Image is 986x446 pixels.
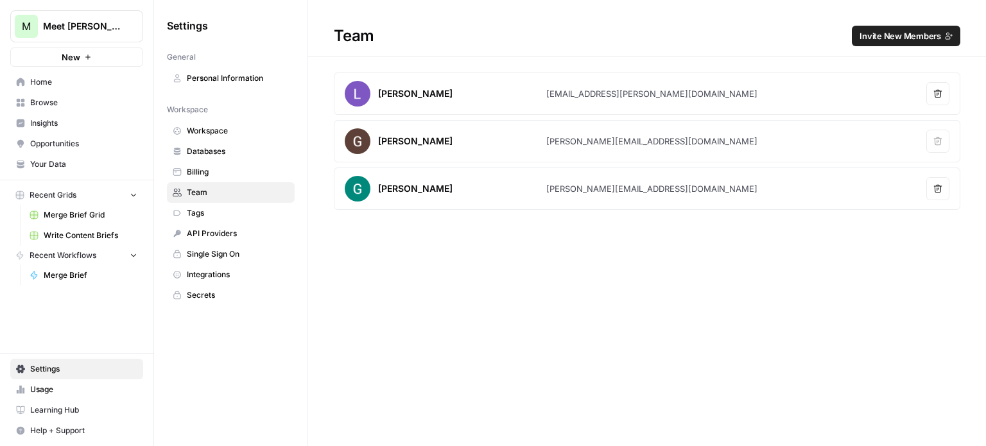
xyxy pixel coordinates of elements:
[30,138,137,150] span: Opportunities
[167,203,295,223] a: Tags
[10,154,143,175] a: Your Data
[10,185,143,205] button: Recent Grids
[30,425,137,436] span: Help + Support
[10,72,143,92] a: Home
[378,182,453,195] div: [PERSON_NAME]
[10,10,143,42] button: Workspace: Meet Alfred SEO
[345,176,370,202] img: avatar
[546,87,757,100] div: [EMAIL_ADDRESS][PERSON_NAME][DOMAIN_NAME]
[860,30,941,42] span: Invite New Members
[308,26,986,46] div: Team
[187,73,289,84] span: Personal Information
[546,135,757,148] div: [PERSON_NAME][EMAIL_ADDRESS][DOMAIN_NAME]
[167,68,295,89] a: Personal Information
[30,189,76,201] span: Recent Grids
[10,113,143,133] a: Insights
[62,51,80,64] span: New
[187,166,289,178] span: Billing
[546,182,757,195] div: [PERSON_NAME][EMAIL_ADDRESS][DOMAIN_NAME]
[44,209,137,221] span: Merge Brief Grid
[10,92,143,113] a: Browse
[43,20,121,33] span: Meet [PERSON_NAME]
[10,246,143,265] button: Recent Workflows
[30,404,137,416] span: Learning Hub
[345,81,370,107] img: avatar
[24,225,143,246] a: Write Content Briefs
[30,117,137,129] span: Insights
[22,19,31,34] span: M
[345,128,370,154] img: avatar
[187,187,289,198] span: Team
[30,159,137,170] span: Your Data
[167,223,295,244] a: API Providers
[167,18,208,33] span: Settings
[10,379,143,400] a: Usage
[378,87,453,100] div: [PERSON_NAME]
[167,121,295,141] a: Workspace
[30,76,137,88] span: Home
[852,26,960,46] button: Invite New Members
[30,97,137,108] span: Browse
[24,205,143,225] a: Merge Brief Grid
[187,125,289,137] span: Workspace
[167,264,295,285] a: Integrations
[30,250,96,261] span: Recent Workflows
[10,420,143,441] button: Help + Support
[167,162,295,182] a: Billing
[167,104,208,116] span: Workspace
[187,207,289,219] span: Tags
[30,363,137,375] span: Settings
[378,135,453,148] div: [PERSON_NAME]
[10,359,143,379] a: Settings
[167,51,196,63] span: General
[187,248,289,260] span: Single Sign On
[10,400,143,420] a: Learning Hub
[44,270,137,281] span: Merge Brief
[167,285,295,305] a: Secrets
[187,269,289,280] span: Integrations
[167,244,295,264] a: Single Sign On
[187,228,289,239] span: API Providers
[30,384,137,395] span: Usage
[187,146,289,157] span: Databases
[24,265,143,286] a: Merge Brief
[44,230,137,241] span: Write Content Briefs
[167,141,295,162] a: Databases
[167,182,295,203] a: Team
[10,47,143,67] button: New
[187,289,289,301] span: Secrets
[10,133,143,154] a: Opportunities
